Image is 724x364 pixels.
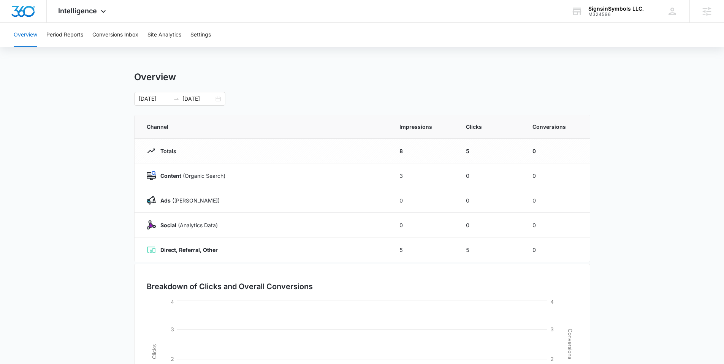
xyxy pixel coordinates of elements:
[173,96,179,102] span: swap-right
[156,221,218,229] p: (Analytics Data)
[399,123,448,131] span: Impressions
[46,23,83,47] button: Period Reports
[457,163,523,188] td: 0
[532,123,578,131] span: Conversions
[171,326,174,332] tspan: 3
[58,7,97,15] span: Intelligence
[160,222,176,228] strong: Social
[550,299,554,305] tspan: 4
[156,196,220,204] p: ([PERSON_NAME])
[147,123,381,131] span: Channel
[160,197,171,204] strong: Ads
[457,139,523,163] td: 5
[14,23,37,47] button: Overview
[151,344,157,359] tspan: Clicks
[523,139,590,163] td: 0
[457,188,523,213] td: 0
[550,326,554,332] tspan: 3
[147,281,313,292] h3: Breakdown of Clicks and Overall Conversions
[390,139,457,163] td: 8
[466,123,514,131] span: Clicks
[160,173,181,179] strong: Content
[147,220,156,229] img: Social
[588,12,644,17] div: account id
[160,247,218,253] strong: Direct, Referral, Other
[147,171,156,180] img: Content
[457,213,523,237] td: 0
[134,71,176,83] h1: Overview
[390,163,457,188] td: 3
[523,188,590,213] td: 0
[523,237,590,262] td: 0
[156,172,225,180] p: (Organic Search)
[190,23,211,47] button: Settings
[550,356,554,362] tspan: 2
[390,188,457,213] td: 0
[156,147,176,155] p: Totals
[139,95,170,103] input: Start date
[457,237,523,262] td: 5
[390,213,457,237] td: 0
[390,237,457,262] td: 5
[182,95,214,103] input: End date
[523,213,590,237] td: 0
[171,299,174,305] tspan: 4
[147,196,156,205] img: Ads
[171,356,174,362] tspan: 2
[147,23,181,47] button: Site Analytics
[173,96,179,102] span: to
[588,6,644,12] div: account name
[567,329,573,359] tspan: Conversions
[92,23,138,47] button: Conversions Inbox
[523,163,590,188] td: 0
